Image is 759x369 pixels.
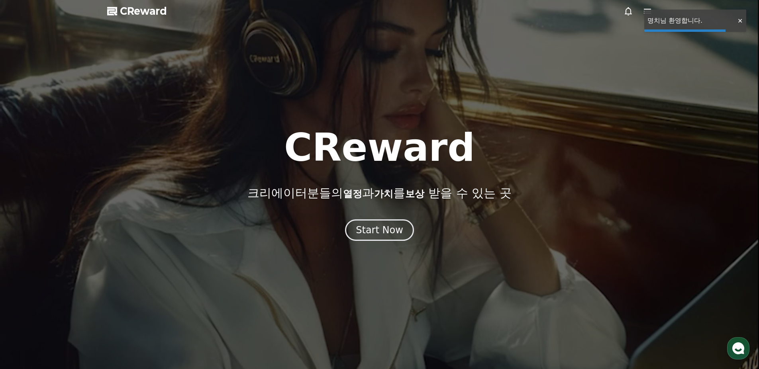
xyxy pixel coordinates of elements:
[120,5,167,18] span: CReward
[356,224,403,236] div: Start Now
[343,188,362,199] span: 열정
[374,188,393,199] span: 가치
[107,5,167,18] a: CReward
[284,129,475,167] h1: CReward
[345,227,414,235] a: Start Now
[345,219,414,241] button: Start Now
[247,186,511,200] p: 크리에이터분들의 과 를 받을 수 있는 곳
[405,188,424,199] span: 보상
